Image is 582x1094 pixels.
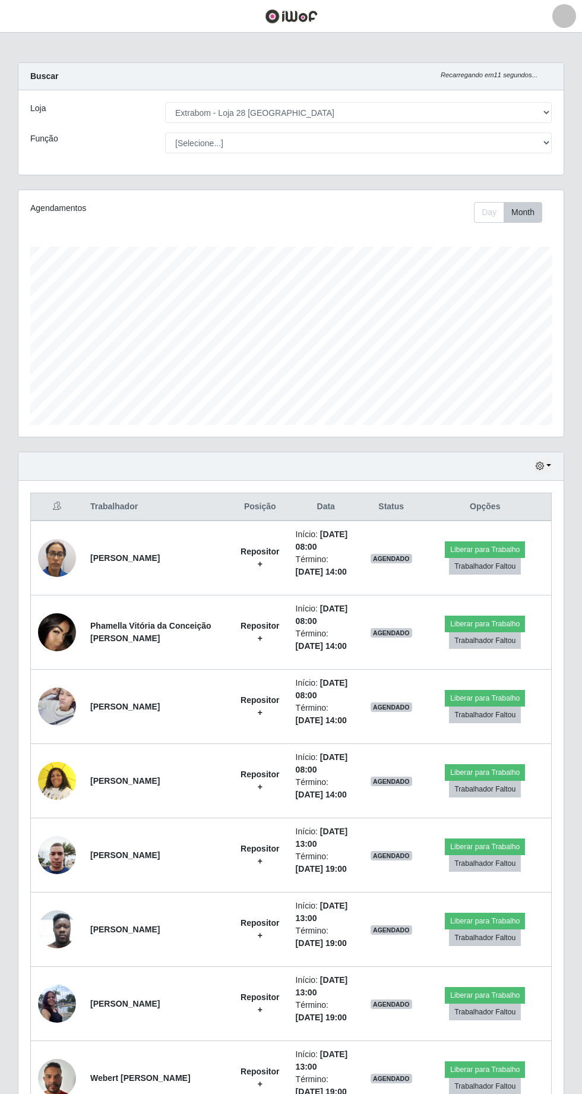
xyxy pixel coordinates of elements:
[363,493,419,521] th: Status
[38,831,76,878] img: 1744915569700.jpeg
[241,621,279,643] strong: Repositor +
[449,929,521,946] button: Trabalhador Faltou
[38,613,76,651] img: 1749149252498.jpeg
[241,695,279,717] strong: Repositor +
[90,621,211,643] strong: Phamella Vitória da Conceição [PERSON_NAME]
[296,604,348,626] time: [DATE] 08:00
[445,690,525,707] button: Liberar para Trabalho
[371,851,412,860] span: AGENDADO
[241,918,279,940] strong: Repositor +
[449,632,521,649] button: Trabalhador Faltou
[371,628,412,638] span: AGENDADO
[449,707,521,723] button: Trabalhador Faltou
[296,641,347,651] time: [DATE] 14:00
[371,1074,412,1083] span: AGENDADO
[241,992,279,1014] strong: Repositor +
[296,850,356,875] li: Término:
[296,925,356,950] li: Término:
[241,1067,279,1089] strong: Repositor +
[445,764,525,781] button: Liberar para Trabalho
[474,202,542,223] div: First group
[296,974,356,999] li: Início:
[371,554,412,563] span: AGENDADO
[296,827,348,849] time: [DATE] 13:00
[30,71,58,81] strong: Buscar
[371,1000,412,1009] span: AGENDADO
[296,776,356,801] li: Término:
[449,855,521,872] button: Trabalhador Faltou
[30,202,237,215] div: Agendamentos
[90,850,160,860] strong: [PERSON_NAME]
[296,999,356,1024] li: Término:
[296,790,347,799] time: [DATE] 14:00
[474,202,504,223] button: Day
[296,938,347,948] time: [DATE] 19:00
[449,558,521,575] button: Trabalhador Faltou
[296,553,356,578] li: Término:
[449,781,521,797] button: Trabalhador Faltou
[241,844,279,866] strong: Repositor +
[296,900,356,925] li: Início:
[445,541,525,558] button: Liberar para Trabalho
[441,71,537,78] i: Recarregando em 11 segundos...
[296,628,356,652] li: Término:
[296,715,347,725] time: [DATE] 14:00
[30,133,58,145] label: Função
[83,493,232,521] th: Trabalhador
[90,1073,191,1083] strong: Webert [PERSON_NAME]
[232,493,289,521] th: Posição
[445,616,525,632] button: Liberar para Trabalho
[296,1013,347,1022] time: [DATE] 19:00
[265,9,318,24] img: CoreUI Logo
[296,529,348,551] time: [DATE] 08:00
[371,702,412,712] span: AGENDADO
[474,202,552,223] div: Toolbar with button groups
[449,1004,521,1020] button: Trabalhador Faltou
[38,532,76,583] img: 1744637826389.jpeg
[241,770,279,792] strong: Repositor +
[38,978,76,1029] img: 1753728080622.jpeg
[90,999,160,1008] strong: [PERSON_NAME]
[296,752,348,774] time: [DATE] 08:00
[296,603,356,628] li: Início:
[296,864,347,874] time: [DATE] 19:00
[90,776,160,786] strong: [PERSON_NAME]
[90,925,160,934] strong: [PERSON_NAME]
[296,901,348,923] time: [DATE] 13:00
[445,987,525,1004] button: Liberar para Trabalho
[38,755,76,806] img: 1755799488421.jpeg
[296,678,348,700] time: [DATE] 08:00
[296,1049,348,1071] time: [DATE] 13:00
[38,681,76,732] img: 1755028690244.jpeg
[296,975,348,997] time: [DATE] 13:00
[90,553,160,563] strong: [PERSON_NAME]
[445,1061,525,1078] button: Liberar para Trabalho
[296,528,356,553] li: Início:
[289,493,363,521] th: Data
[38,904,76,954] img: 1752240503599.jpeg
[371,925,412,935] span: AGENDADO
[296,677,356,702] li: Início:
[419,493,552,521] th: Opções
[445,838,525,855] button: Liberar para Trabalho
[296,1048,356,1073] li: Início:
[445,913,525,929] button: Liberar para Trabalho
[504,202,542,223] button: Month
[296,702,356,727] li: Término:
[296,751,356,776] li: Início:
[241,547,279,569] strong: Repositor +
[371,777,412,786] span: AGENDADO
[296,567,347,576] time: [DATE] 14:00
[30,102,46,115] label: Loja
[296,825,356,850] li: Início:
[90,702,160,711] strong: [PERSON_NAME]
